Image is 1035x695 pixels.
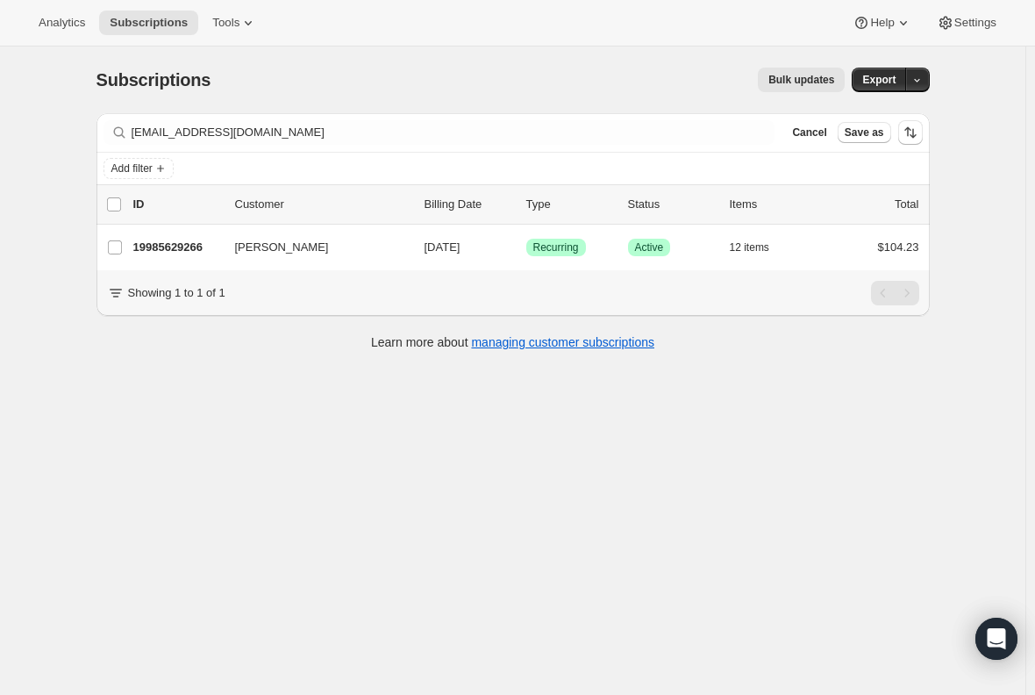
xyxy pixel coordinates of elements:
button: Tools [202,11,268,35]
div: 19985629266[PERSON_NAME][DATE]SuccessRecurringSuccessActive12 items$104.23 [133,235,919,260]
p: Status [628,196,716,213]
p: Total [895,196,918,213]
button: Cancel [785,122,833,143]
div: IDCustomerBilling DateTypeStatusItemsTotal [133,196,919,213]
p: Showing 1 to 1 of 1 [128,284,225,302]
button: Subscriptions [99,11,198,35]
span: [DATE] [425,240,460,254]
button: Add filter [103,158,174,179]
span: Add filter [111,161,153,176]
span: Recurring [533,240,579,254]
button: Analytics [28,11,96,35]
span: Settings [954,16,996,30]
span: Save as [845,125,884,140]
button: [PERSON_NAME] [225,233,400,262]
a: managing customer subscriptions [471,335,654,349]
span: Help [870,16,894,30]
div: Items [730,196,817,213]
span: Tools [212,16,239,30]
span: Subscriptions [96,70,211,90]
span: Export [862,73,896,87]
p: Learn more about [371,333,654,351]
input: Filter subscribers [132,120,775,145]
div: Type [526,196,614,213]
button: Export [852,68,906,92]
p: Billing Date [425,196,512,213]
p: 19985629266 [133,239,221,256]
div: Open Intercom Messenger [975,618,1017,660]
nav: Pagination [871,281,919,305]
button: Bulk updates [758,68,845,92]
button: 12 items [730,235,789,260]
span: Bulk updates [768,73,834,87]
span: Cancel [792,125,826,140]
span: Analytics [39,16,85,30]
button: Sort the results [898,120,923,145]
button: Settings [926,11,1007,35]
p: Customer [235,196,410,213]
span: Subscriptions [110,16,188,30]
span: [PERSON_NAME] [235,239,329,256]
span: $104.23 [878,240,919,254]
button: Save as [838,122,891,143]
span: 12 items [730,240,769,254]
span: Active [635,240,664,254]
p: ID [133,196,221,213]
button: Help [842,11,922,35]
